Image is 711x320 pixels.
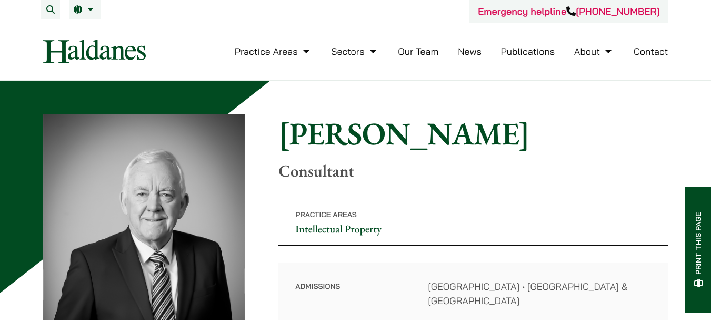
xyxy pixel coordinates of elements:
[278,114,668,152] h1: [PERSON_NAME]
[74,5,96,14] a: EN
[428,279,651,308] dd: [GEOGRAPHIC_DATA] • [GEOGRAPHIC_DATA] & [GEOGRAPHIC_DATA]
[295,210,357,219] span: Practice Areas
[574,45,614,57] a: About
[235,45,312,57] a: Practice Areas
[478,5,659,17] a: Emergency helpline[PHONE_NUMBER]
[295,222,382,236] a: Intellectual Property
[331,45,378,57] a: Sectors
[278,161,668,181] p: Consultant
[501,45,555,57] a: Publications
[458,45,482,57] a: News
[43,40,146,63] img: Logo of Haldanes
[398,45,438,57] a: Our Team
[634,45,668,57] a: Contact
